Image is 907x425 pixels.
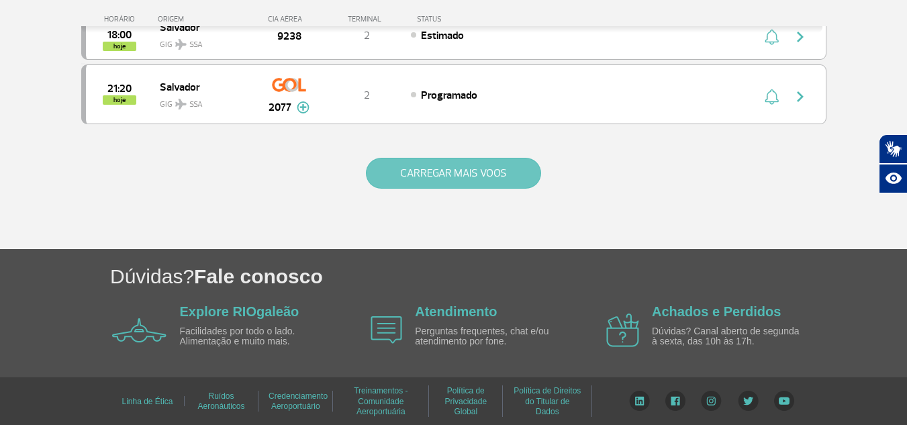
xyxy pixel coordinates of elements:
[160,78,246,95] span: Salvador
[122,392,173,411] a: Linha de Ética
[415,326,569,347] p: Perguntas frequentes, chat e/ou atendimento por fone.
[175,39,187,50] img: destiny_airplane.svg
[175,99,187,109] img: destiny_airplane.svg
[879,164,907,193] button: Abrir recursos assistivos.
[774,391,794,411] img: YouTube
[160,32,246,51] span: GIG
[701,391,722,411] img: Instagram
[879,134,907,193] div: Plugin de acessibilidade da Hand Talk.
[189,39,203,51] span: SSA
[629,391,650,411] img: LinkedIn
[665,391,685,411] img: Facebook
[606,314,639,347] img: airplane icon
[765,29,779,45] img: sino-painel-voo.svg
[364,89,370,102] span: 2
[107,30,132,40] span: 2025-09-30 18:00:00
[180,304,299,319] a: Explore RIOgaleão
[158,15,256,23] div: ORIGEM
[160,91,246,111] span: GIG
[410,15,520,23] div: STATUS
[364,29,370,42] span: 2
[269,99,291,115] span: 2077
[366,158,541,189] button: CARREGAR MAIS VOOS
[792,89,808,105] img: seta-direita-painel-voo.svg
[792,29,808,45] img: seta-direita-painel-voo.svg
[110,263,907,290] h1: Dúvidas?
[354,381,408,421] a: Treinamentos - Comunidade Aeroportuária
[421,29,464,42] span: Estimado
[256,15,323,23] div: CIA AÉREA
[103,42,136,51] span: hoje
[421,89,477,102] span: Programado
[112,318,166,342] img: airplane icon
[197,387,244,416] a: Ruídos Aeronáuticos
[371,316,402,344] img: airplane icon
[738,391,759,411] img: Twitter
[765,89,779,105] img: sino-painel-voo.svg
[269,387,328,416] a: Credenciamento Aeroportuário
[514,381,581,421] a: Política de Direitos do Titular de Dados
[107,84,132,93] span: 2025-09-30 21:20:00
[323,15,410,23] div: TERMINAL
[879,134,907,164] button: Abrir tradutor de língua de sinais.
[277,28,301,44] span: 9238
[297,101,309,113] img: mais-info-painel-voo.svg
[652,304,781,319] a: Achados e Perdidos
[103,95,136,105] span: hoje
[444,381,487,421] a: Política de Privacidade Global
[652,326,806,347] p: Dúvidas? Canal aberto de segunda à sexta, das 10h às 17h.
[85,15,158,23] div: HORÁRIO
[415,304,497,319] a: Atendimento
[194,265,323,287] span: Fale conosco
[180,326,334,347] p: Facilidades por todo o lado. Alimentação e muito mais.
[189,99,203,111] span: SSA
